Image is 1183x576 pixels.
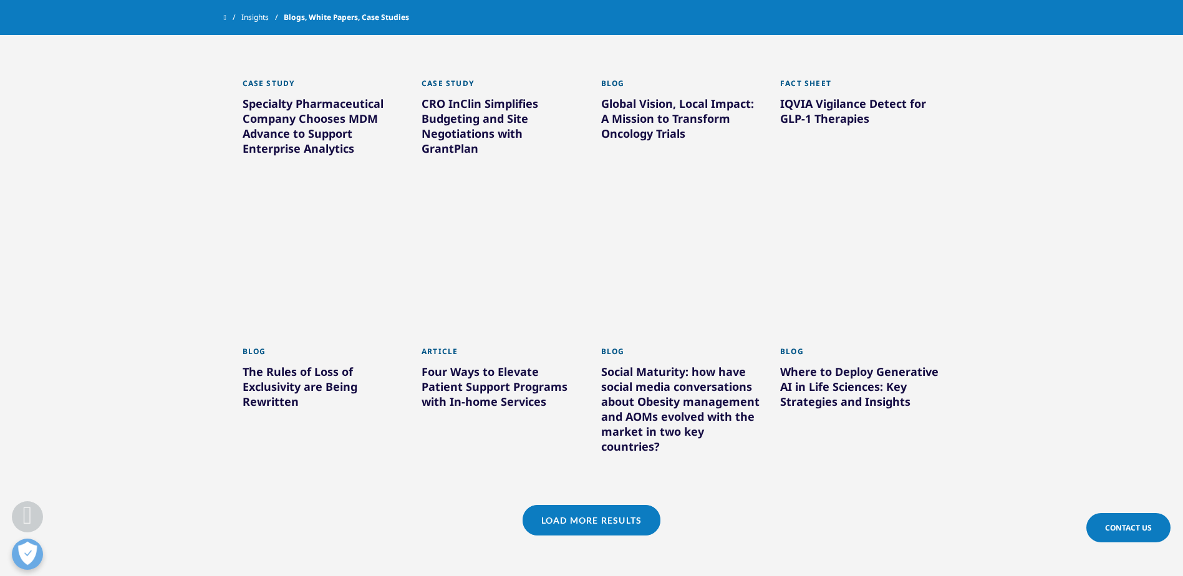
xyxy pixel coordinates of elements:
[243,364,403,414] div: The Rules of Loss of Exclusivity are Being Rewritten
[422,71,582,188] a: Case Study CRO InClin Simplifies Budgeting and Site Negotiations with GrantPlan
[422,364,582,414] div: Four Ways to Elevate Patient Support Programs with In-home Services
[780,71,941,158] a: Fact Sheet IQVIA Vigilance Detect for GLP-1 Therapies
[780,347,941,363] div: Blog
[601,364,762,459] div: Social Maturity: how have social media conversations about Obesity management and AOMs evolved wi...
[780,79,941,95] div: Fact Sheet
[601,71,762,196] a: Blog Global Vision, Local Impact: A Mission to Transform Oncology Trials
[601,96,762,146] div: Global Vision, Local Impact: A Mission to Transform Oncology Trials
[523,505,660,535] a: Load More Results
[1086,513,1171,542] a: Contact Us
[422,79,582,95] div: Case Study
[780,364,941,414] div: Where to Deploy Generative AI in Life Sciences: Key Strategies and Insights
[601,347,762,363] div: Blog
[12,539,43,570] button: Open Preferences
[780,339,941,441] a: Blog Where to Deploy Generative AI in Life Sciences: Key Strategies and Insights
[243,96,403,161] div: Specialty Pharmaceutical Company Chooses MDM Advance to Support Enterprise Analytics
[284,6,409,29] span: Blogs, White Papers, Case Studies
[243,339,403,441] a: Blog The Rules of Loss of Exclusivity are Being Rewritten
[243,71,403,188] a: Case Study Specialty Pharmaceutical Company Chooses MDM Advance to Support Enterprise Analytics
[241,6,284,29] a: Insights
[780,96,941,131] div: IQVIA Vigilance Detect for GLP-1 Therapies
[422,347,582,363] div: Article
[601,79,762,95] div: Blog
[422,339,582,441] a: Article Four Ways to Elevate Patient Support Programs with In-home Services
[243,347,403,363] div: Blog
[422,96,582,161] div: CRO InClin Simplifies Budgeting and Site Negotiations with GrantPlan
[601,339,762,486] a: Blog Social Maturity: how have social media conversations about Obesity management and AOMs evolv...
[243,79,403,95] div: Case Study
[1105,522,1152,533] span: Contact Us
